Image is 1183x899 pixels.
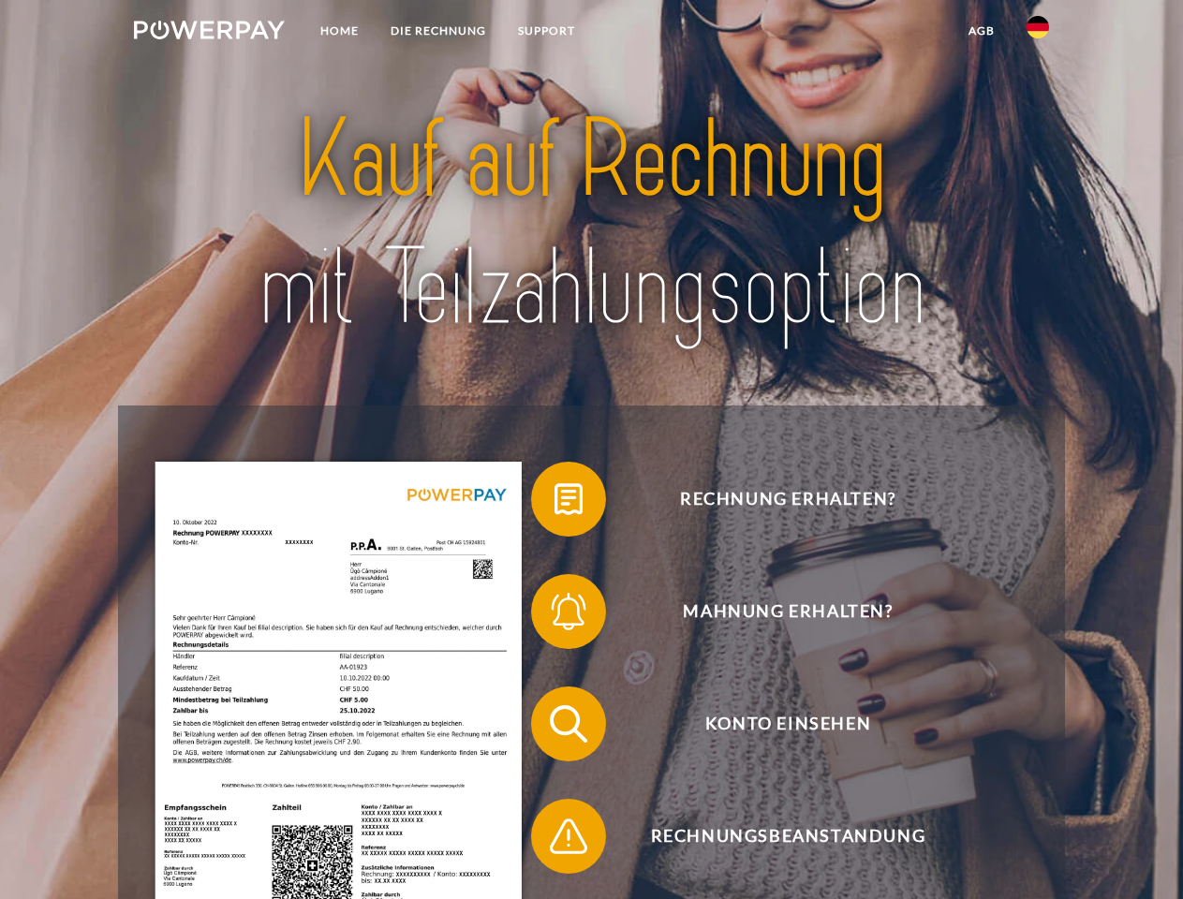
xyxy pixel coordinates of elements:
button: Rechnungsbeanstandung [531,799,1018,874]
span: Mahnung erhalten? [558,574,1017,649]
img: title-powerpay_de.svg [179,90,1004,359]
button: Mahnung erhalten? [531,574,1018,649]
a: DIE RECHNUNG [375,14,502,48]
span: Rechnung erhalten? [558,462,1017,537]
img: qb_bell.svg [545,588,592,635]
span: Konto einsehen [558,686,1017,761]
span: Rechnungsbeanstandung [558,799,1017,874]
button: Konto einsehen [531,686,1018,761]
img: de [1027,16,1049,38]
button: Rechnung erhalten? [531,462,1018,537]
img: qb_bill.svg [545,476,592,523]
img: logo-powerpay-white.svg [134,21,285,39]
a: agb [953,14,1011,48]
a: SUPPORT [502,14,591,48]
img: qb_warning.svg [545,813,592,860]
a: Home [304,14,375,48]
img: qb_search.svg [545,700,592,747]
